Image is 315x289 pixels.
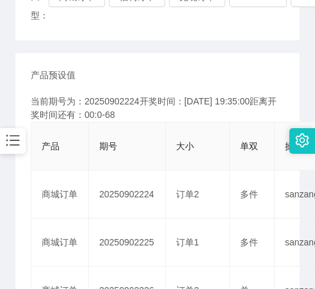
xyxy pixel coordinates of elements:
span: 大小 [176,141,194,151]
span: 期号 [99,141,117,151]
span: 单双 [240,141,258,151]
span: 产品 [42,141,60,151]
i: 图标: setting [295,133,309,147]
td: 商城订单 [31,219,89,267]
span: 操作员 [285,141,312,151]
td: 商城订单 [31,170,89,219]
div: 当前期号为：20250902224开奖时间：[DATE] 19:35:00距离开奖时间还有：00:0-68 [31,95,284,122]
span: 多件 [240,237,258,247]
span: 订单2 [176,189,199,199]
td: 20250902224 [89,170,166,219]
td: 20250902225 [89,219,166,267]
span: 订单1 [176,237,199,247]
i: 图标: bars [4,132,21,149]
span: 产品预设值 [31,69,76,82]
span: 多件 [240,189,258,199]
